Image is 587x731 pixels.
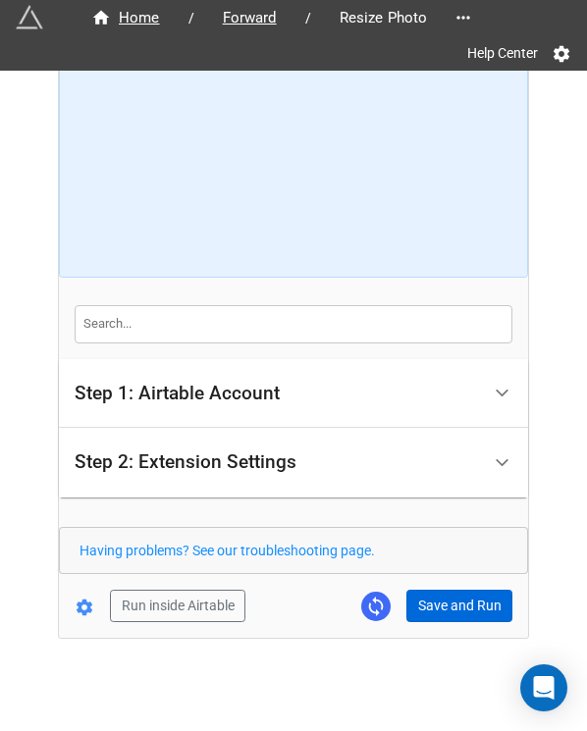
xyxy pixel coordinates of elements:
[59,359,528,429] div: Step 1: Airtable Account
[211,7,289,29] span: Forward
[78,35,510,261] iframe: How to Resize Images on Airtable in Bulk!
[75,384,280,403] div: Step 1: Airtable Account
[59,428,528,497] div: Step 2: Extension Settings
[110,590,245,623] button: Run inside Airtable
[71,6,181,29] a: Home
[202,6,297,29] a: Forward
[305,8,311,28] li: /
[520,664,567,711] div: Open Intercom Messenger
[188,8,194,28] li: /
[16,4,43,31] img: miniextensions-icon.73ae0678.png
[91,7,160,29] div: Home
[328,7,440,29] span: Resize Photo
[75,305,512,342] input: Search...
[75,452,296,472] div: Step 2: Extension Settings
[406,590,512,623] button: Save and Run
[71,6,448,29] nav: breadcrumb
[454,35,552,71] a: Help Center
[361,592,391,621] a: Sync Base Structure
[80,543,375,558] a: Having problems? See our troubleshooting page.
